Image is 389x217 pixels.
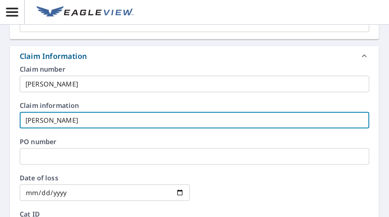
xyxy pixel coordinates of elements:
[20,138,369,145] label: PO number
[37,6,134,19] img: EV Logo
[20,66,369,72] label: Claim number
[10,46,379,66] div: Claim Information
[20,175,190,181] label: Date of loss
[20,51,87,62] div: Claim Information
[20,102,369,109] label: Claim information
[32,1,138,23] a: EV Logo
